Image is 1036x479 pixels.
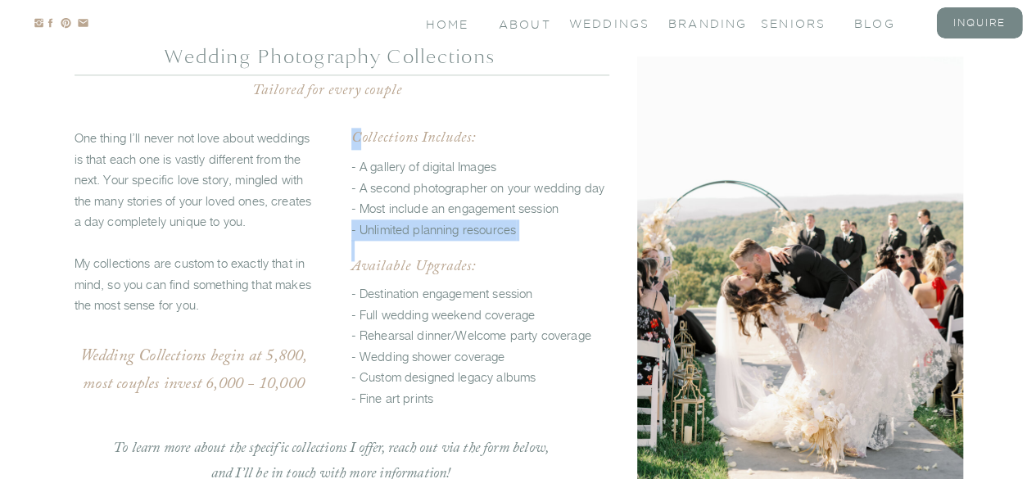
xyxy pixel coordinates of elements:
[229,80,426,97] h3: Tailored for every couple
[499,16,548,30] a: About
[351,283,609,419] p: - Destination engagement session - Full wedding weekend coverage - Rehearsal dinner/Welcome party...
[75,128,314,332] p: One thing I’ll never not love about weddings is that each one is vastly different from the next. ...
[86,43,574,69] h2: Wedding photography Collections
[351,128,548,151] p: Collections Includes:
[854,16,920,29] a: blog
[569,16,635,29] a: Weddings
[761,16,826,29] a: seniors
[75,342,314,372] p: Wedding Collections begin at 5,800, most couples invest 6,000 - 10,000
[947,16,1012,29] a: inquire
[351,156,609,245] p: - A gallery of digital Images - A second photographer on your wedding day - Most include an engag...
[668,16,734,29] a: branding
[351,256,548,273] p: Available Upgrades:
[426,16,471,30] a: Home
